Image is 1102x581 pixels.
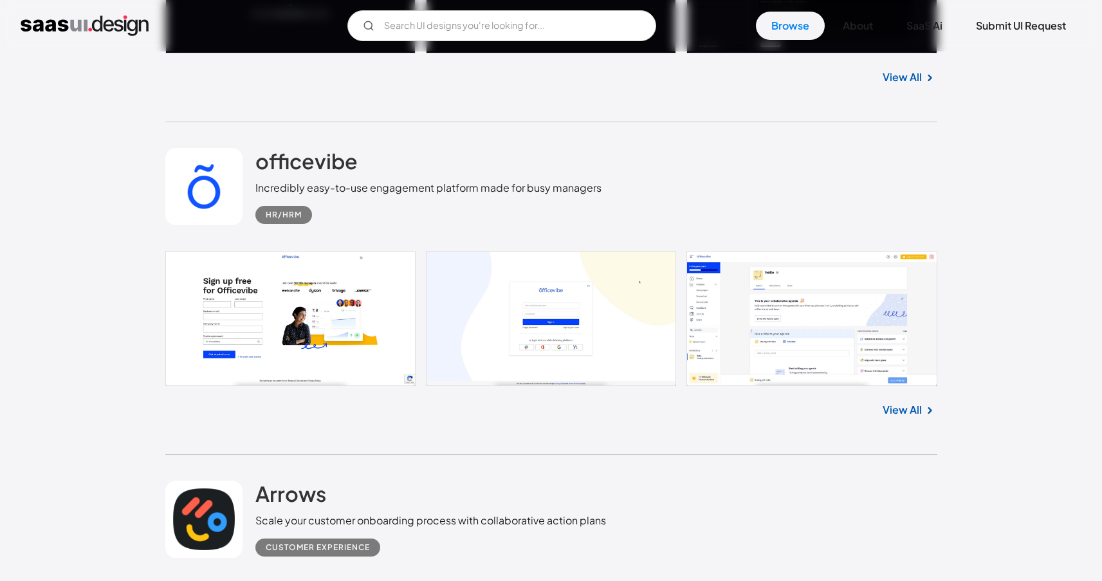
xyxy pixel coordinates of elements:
[266,207,302,223] div: HR/HRM
[827,12,888,40] a: About
[255,180,602,196] div: Incredibly easy-to-use engagement platform made for busy managers
[960,12,1081,40] a: Submit UI Request
[255,148,358,180] a: officevibe
[266,540,370,555] div: Customer Experience
[347,10,656,41] form: Email Form
[756,12,825,40] a: Browse
[883,69,922,85] a: View All
[891,12,958,40] a: SaaS Ai
[883,402,922,418] a: View All
[255,148,358,174] h2: officevibe
[255,481,326,513] a: Arrows
[21,15,149,36] a: home
[347,10,656,41] input: Search UI designs you're looking for...
[255,481,326,506] h2: Arrows
[255,513,606,528] div: Scale your customer onboarding process with collaborative action plans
